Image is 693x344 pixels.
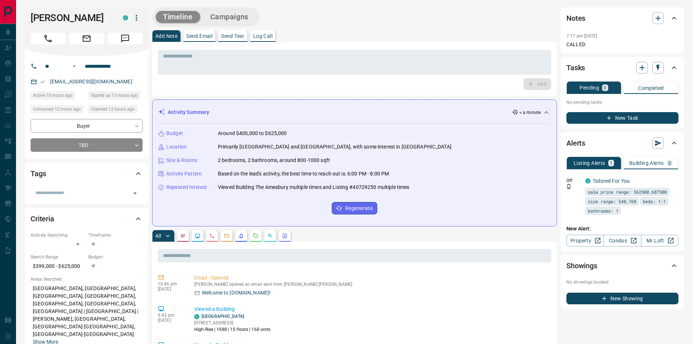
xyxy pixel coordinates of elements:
a: Mr.Loft [641,235,678,246]
p: Log Call [253,33,272,39]
a: [EMAIL_ADDRESS][DOMAIN_NAME] [50,79,132,84]
p: Timeframe: [88,232,143,238]
p: [DATE] [158,286,183,292]
svg: Opportunities [267,233,273,239]
div: Criteria [31,210,143,228]
span: Signed up 13 hours ago [91,92,138,99]
p: Size & Rooms [166,157,198,164]
div: Buyer [31,119,143,133]
span: Message [108,33,143,44]
p: Primarily [GEOGRAPHIC_DATA] and [GEOGRAPHIC_DATA], with some interest in [GEOGRAPHIC_DATA] [218,143,451,151]
div: condos.ca [123,15,128,20]
p: [DATE] [158,318,183,323]
p: Completed [638,86,664,91]
svg: Notes [180,233,186,239]
div: TBD [31,138,143,152]
p: Send Email [186,33,212,39]
a: Condos [604,235,641,246]
svg: Email Verified [40,79,45,84]
p: < a minute [519,109,541,116]
span: Email [69,33,104,44]
p: Search Range: [31,254,85,260]
svg: Agent Actions [282,233,288,239]
p: Repeated Interest [166,183,207,191]
button: Timeline [156,11,200,23]
p: Activity Summary [168,108,209,116]
p: 10:46 pm [158,281,183,286]
p: CALLED [566,41,678,48]
a: Property [566,235,604,246]
span: beds: 1-1 [643,198,666,205]
p: Around $400,000 to $625,000 [218,130,287,137]
span: bathrooms: 1 [588,207,618,214]
span: Claimed 12 hours ago [91,106,135,113]
button: New Task [566,112,678,124]
p: Based on the lead's activity, the best time to reach out is: 6:00 PM - 8:00 PM [218,170,389,178]
p: 0 [604,85,606,90]
button: Regenerate [332,202,377,214]
p: 1 [610,161,613,166]
div: Tue Sep 16 2025 [88,91,143,102]
button: Campaigns [203,11,256,23]
p: Areas Searched: [31,276,143,282]
p: 7:17 pm [DATE] [566,33,597,39]
svg: Push Notification Only [566,184,571,189]
p: High-Rise | 1988 | 15 floors | 168 units [194,326,271,333]
p: Send Text [221,33,244,39]
div: Tue Sep 16 2025 [31,105,85,115]
p: New Alert: [566,225,678,233]
p: No pending tasks [566,97,678,108]
p: No showings booked [566,279,678,285]
p: Actively Searching: [31,232,85,238]
p: Viewed Building The Amesbury multiple times and Listing #40729250 multiple times [218,183,410,191]
p: Add Note [155,33,178,39]
p: Off [566,177,581,184]
h2: Tasks [566,62,585,74]
span: sale price range: 562500,687500 [588,188,667,195]
svg: Listing Alerts [238,233,244,239]
div: Alerts [566,134,678,152]
div: condos.ca [194,314,199,319]
h2: Alerts [566,137,585,149]
p: Activity Pattern [166,170,202,178]
span: Call [31,33,65,44]
h2: Notes [566,12,585,24]
h2: Showings [566,260,597,272]
span: size range: 540,768 [588,198,636,205]
p: 9:43 pm [158,313,183,318]
p: Pending [580,85,599,90]
div: condos.ca [585,178,590,183]
svg: Calls [209,233,215,239]
button: New Showing [566,293,678,304]
svg: Emails [224,233,230,239]
h1: [PERSON_NAME] [31,12,112,24]
p: Email - Opened [194,274,548,282]
h2: Criteria [31,213,54,225]
p: $399,000 - $625,000 [31,260,85,272]
a: Tailored For You [593,178,630,184]
h2: Tags [31,168,46,179]
button: Open [130,188,140,198]
div: Tasks [566,59,678,76]
svg: Lead Browsing Activity [195,233,200,239]
p: [STREET_ADDRESS] [194,320,271,326]
p: Budget [166,130,183,137]
div: Activity Summary< a minute [158,106,551,119]
p: Viewed a Building [194,305,548,313]
p: Location [166,143,187,151]
button: Open [70,62,79,71]
p: All [155,233,161,238]
div: Notes [566,9,678,27]
p: [PERSON_NAME] opened an email sent from [PERSON_NAME] [PERSON_NAME] [194,282,548,287]
span: Active 10 hours ago [33,92,72,99]
div: Tue Sep 16 2025 [31,91,85,102]
p: 0 [668,161,671,166]
div: Tue Sep 16 2025 [88,105,143,115]
p: 2 bedrooms, 2 bathrooms, around 800-1000 sqft [218,157,330,164]
div: Tags [31,165,143,182]
p: Listing Alerts [574,161,605,166]
a: [GEOGRAPHIC_DATA] [202,314,244,319]
p: Building Alerts [629,161,664,166]
svg: Requests [253,233,259,239]
p: Welcome to [DOMAIN_NAME]! [202,289,271,297]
